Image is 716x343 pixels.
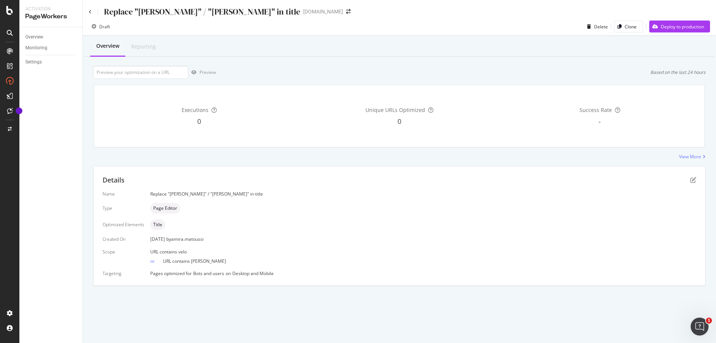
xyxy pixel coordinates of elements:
[706,318,712,324] span: 1
[150,236,696,242] div: [DATE]
[103,249,144,255] div: Scope
[398,117,401,126] span: 0
[25,44,77,52] a: Monitoring
[690,177,696,183] div: pen-to-square
[679,153,701,160] div: View More
[584,21,608,32] button: Delete
[599,117,601,126] span: -
[25,33,77,41] a: Overview
[16,107,22,114] div: Tooltip anchor
[625,24,637,30] div: Clone
[25,12,76,21] div: PageWorkers
[131,43,156,50] div: Reporting
[25,6,76,12] div: Activation
[25,33,43,41] div: Overview
[150,191,696,197] div: Replace "[PERSON_NAME]" / "[PERSON_NAME]" in title
[150,270,696,277] div: Pages optimized for on
[346,9,351,14] div: arrow-right-arrow-left
[365,106,425,113] span: Unique URLs Optimized
[103,221,144,228] div: Optimized Elements
[614,21,643,32] button: Clone
[103,175,125,185] div: Details
[661,24,704,30] div: Deploy to production
[580,106,612,113] span: Success Rate
[93,66,188,79] input: Preview your optimization on a URL
[150,258,163,264] div: or
[166,236,204,242] div: by amira.matoussi
[153,222,162,227] span: Title
[200,69,216,75] div: Preview
[182,106,208,113] span: Executions
[103,270,144,277] div: Targeting
[188,66,216,78] button: Preview
[197,117,201,126] span: 0
[650,69,706,75] div: Based on the last 24 hours
[649,21,710,32] button: Deploy to production
[150,249,187,255] span: URL contains velo
[25,58,42,66] div: Settings
[25,58,77,66] a: Settings
[96,42,119,50] div: Overview
[691,318,709,336] iframe: Intercom live chat
[679,153,706,160] a: View More
[163,258,226,264] span: URL contains [PERSON_NAME]
[104,6,300,18] div: Replace "[PERSON_NAME]" / "[PERSON_NAME]" in title
[25,44,47,52] div: Monitoring
[103,236,144,242] div: Created On
[99,24,110,30] div: Draft
[150,203,180,213] div: neutral label
[89,10,92,14] a: Click to go back
[153,206,177,211] span: Page Editor
[232,270,274,277] div: Desktop and Mobile
[103,191,144,197] div: Name
[103,205,144,211] div: Type
[594,24,608,30] div: Delete
[150,219,165,230] div: neutral label
[303,8,343,15] div: [DOMAIN_NAME]
[193,270,224,277] div: Bots and users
